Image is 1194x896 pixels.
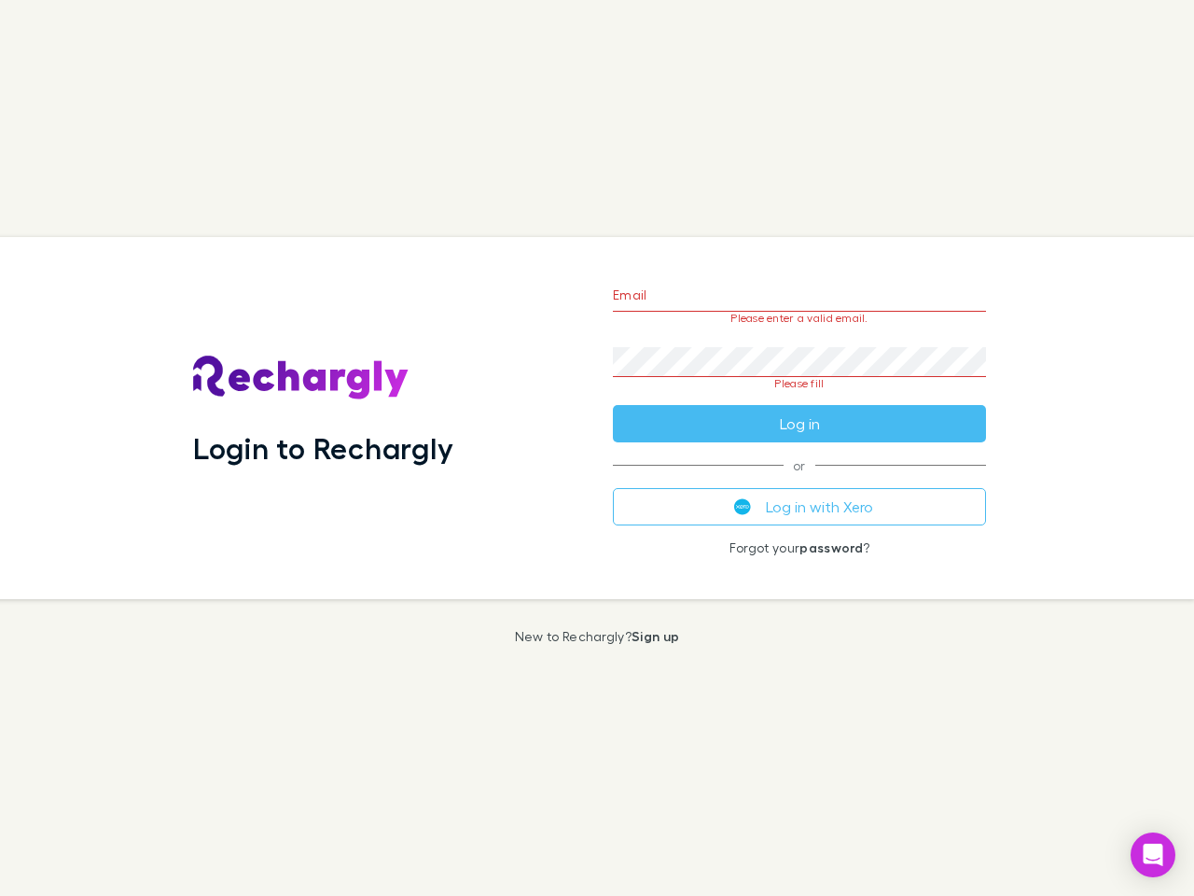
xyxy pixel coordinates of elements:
img: Rechargly's Logo [193,356,410,400]
img: Xero's logo [734,498,751,515]
p: Forgot your ? [613,540,986,555]
button: Log in with Xero [613,488,986,525]
div: Open Intercom Messenger [1131,833,1175,877]
p: Please fill [613,377,986,390]
span: or [613,465,986,466]
h1: Login to Rechargly [193,430,453,466]
p: New to Rechargly? [515,629,680,644]
a: password [799,539,863,555]
p: Please enter a valid email. [613,312,986,325]
a: Sign up [632,628,679,644]
button: Log in [613,405,986,442]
